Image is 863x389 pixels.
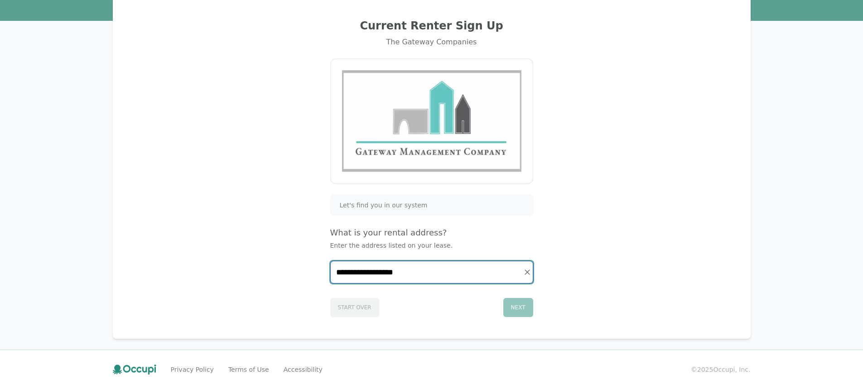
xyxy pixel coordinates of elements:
[330,241,533,250] p: Enter the address listed on your lease.
[284,365,323,374] a: Accessibility
[330,226,533,239] h4: What is your rental address?
[228,365,269,374] a: Terms of Use
[171,365,214,374] a: Privacy Policy
[124,19,740,33] h2: Current Renter Sign Up
[124,37,740,48] div: The Gateway Companies
[331,261,533,283] input: Start typing...
[340,201,428,210] span: Let's find you in our system
[342,70,521,172] img: Gateway Management
[521,266,534,279] button: Clear
[691,365,751,374] small: © 2025 Occupi, Inc.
